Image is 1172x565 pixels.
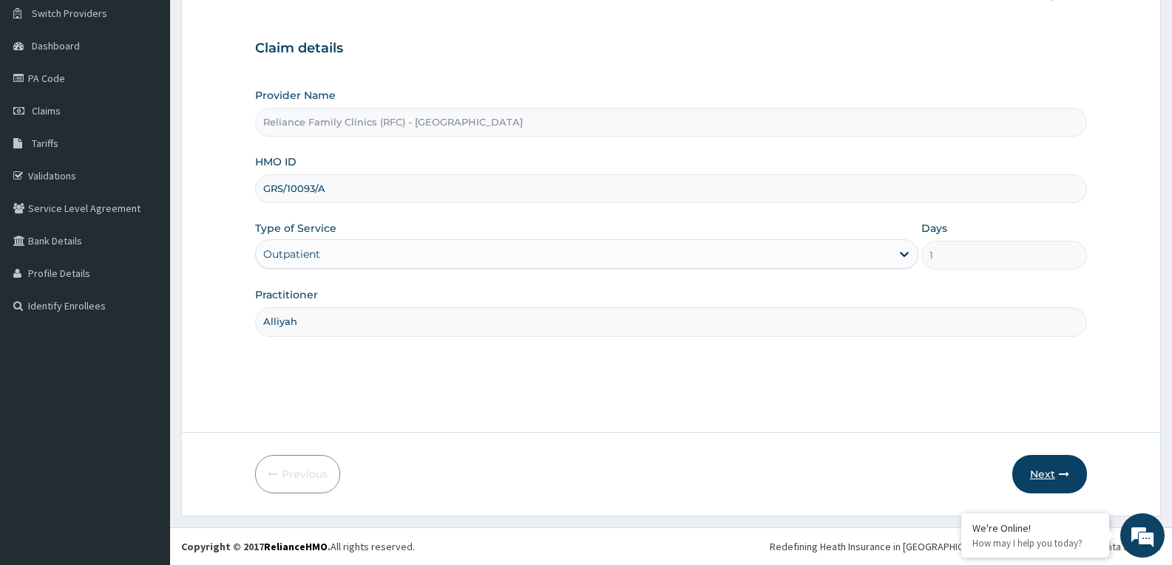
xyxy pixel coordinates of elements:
[770,539,1161,554] div: Redefining Heath Insurance in [GEOGRAPHIC_DATA] using Telemedicine and Data Science!
[972,537,1098,549] p: How may I help you today?
[32,7,107,20] span: Switch Providers
[921,221,947,236] label: Days
[255,88,336,103] label: Provider Name
[255,154,297,169] label: HMO ID
[255,221,336,236] label: Type of Service
[7,403,282,455] textarea: Type your message and hit 'Enter'
[255,41,1087,57] h3: Claim details
[255,287,318,302] label: Practitioner
[77,83,248,102] div: Chat with us now
[170,527,1172,565] footer: All rights reserved.
[32,39,80,52] span: Dashboard
[243,7,278,43] div: Minimize live chat window
[264,540,328,553] a: RelianceHMO
[181,540,331,553] strong: Copyright © 2017 .
[972,521,1098,535] div: We're Online!
[255,174,1087,203] input: Enter HMO ID
[27,74,60,111] img: d_794563401_company_1708531726252_794563401
[32,104,61,117] span: Claims
[86,186,204,335] span: We're online!
[1012,455,1087,493] button: Next
[255,455,340,493] button: Previous
[32,137,58,150] span: Tariffs
[255,307,1087,336] input: Enter Name
[263,247,320,261] div: Outpatient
